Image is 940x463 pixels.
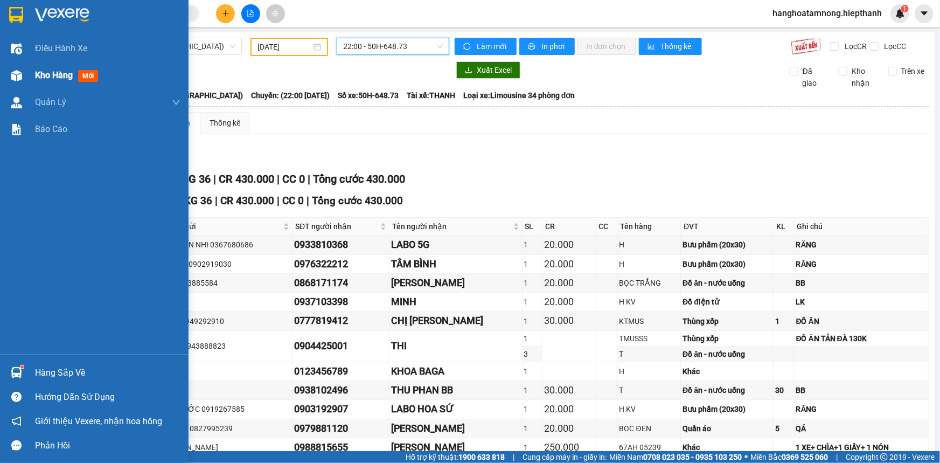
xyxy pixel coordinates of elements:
div: Quần áo [683,423,771,434]
div: Đồ ăn - nước uống [683,277,771,289]
div: LABO 5G [391,237,520,252]
button: file-add [241,4,260,23]
td: 0777819412 [293,312,389,330]
div: 1 [775,315,792,327]
div: KTMUS [619,315,679,327]
div: 20.000 [544,237,594,252]
img: warehouse-icon [11,97,22,108]
td: BẢO TÍN [389,419,522,438]
div: Thùng xốp [683,315,771,327]
div: 0933810368 [294,237,387,252]
span: Số KG 36 [166,172,211,185]
span: Tổng cước 430.000 [313,172,405,185]
span: Giới thiệu Vexere, nhận hoa hồng [35,414,162,428]
span: plus [222,10,229,17]
td: 0933810368 [293,236,389,254]
div: [PERSON_NAME] [391,440,520,455]
span: | [213,172,216,185]
div: 0903192907 [294,402,387,417]
td: 0976322212 [293,255,389,274]
span: Tên người nhận [392,220,511,232]
div: MINH [391,294,520,309]
td: 0938102496 [293,381,389,400]
span: Lọc CR [840,40,868,52]
span: | [308,172,310,185]
span: message [11,440,22,451]
td: MINH [389,293,522,312]
td: TÂM BÌNH [389,255,522,274]
img: solution-icon [11,124,22,135]
div: QÁ [796,423,927,434]
span: sync [463,43,472,51]
span: Số xe: 50H-648.73 [338,89,399,101]
div: RĂNG [796,258,927,270]
td: 0868171174 [293,274,389,293]
span: Quản Lý [35,95,66,109]
span: Đã giao [798,65,831,89]
th: ĐVT [681,218,774,236]
td: 0937103398 [293,293,389,312]
span: Kho hàng [35,70,73,80]
span: ⚪️ [744,455,748,459]
div: 1 [524,441,540,453]
div: LK [796,296,927,308]
button: bar-chartThống kê [639,38,702,55]
div: [PERSON_NAME] [161,441,290,453]
div: BB [796,384,927,396]
div: 0979881120 [294,421,387,436]
span: mới [78,70,98,82]
div: NỠ 0973885584 [161,277,290,289]
div: 30 [775,384,792,396]
div: H [619,258,679,270]
div: BOC ĐEN [619,423,679,434]
span: file-add [247,10,254,17]
div: DANH 0943888823 [161,340,290,352]
img: logo-vxr [9,7,23,23]
div: [PERSON_NAME] [391,275,520,291]
img: warehouse-icon [11,43,22,54]
span: | [513,451,514,463]
span: bar-chart [647,43,657,51]
th: CR [542,218,596,236]
div: Hướng dẫn sử dụng [35,389,180,405]
div: ĐỒ ĂN [796,315,927,327]
sup: 1 [901,5,909,12]
span: printer [528,43,537,51]
div: / [161,365,290,377]
td: LABO HOA SỨ [389,400,522,419]
span: Tổng cước 430.000 [312,195,403,207]
div: BS PHƯỚC 0919267585 [161,403,290,415]
span: CC 0 [282,195,304,207]
td: NGUYỄN BÙI ANH THƯ [389,438,522,457]
div: 20.000 [544,294,594,309]
td: 0903192907 [293,400,389,419]
div: 20.000 [544,257,594,272]
div: 1 XE+ CHÌA+1 GIẤY+ 1 NÓN [796,441,927,453]
span: In phơi [541,40,566,52]
button: printerIn phơi [519,38,575,55]
div: 30.000 [544,313,594,328]
td: 0988815655 [293,438,389,457]
td: KIỀU TRANG [389,274,522,293]
button: In đơn chọn [577,38,636,55]
td: LABO 5G [389,236,522,254]
div: NK THIÊN NHI 0367680686 [161,239,290,251]
span: caret-down [920,9,929,18]
span: copyright [880,453,888,461]
div: H KV [619,296,679,308]
div: [PERSON_NAME] [391,421,520,436]
div: 3 [524,348,540,360]
td: THU PHAN BB [389,381,522,400]
span: download [465,66,472,75]
span: CC 0 [282,172,305,185]
div: Khác [683,365,771,377]
div: 0988815655 [294,440,387,455]
span: Số KG 36 [169,195,212,207]
div: 1 [524,239,540,251]
div: Khác [683,441,771,453]
span: SĐT người nhận [295,220,378,232]
span: | [277,195,280,207]
button: downloadXuất Excel [456,61,520,79]
div: KHOA BAGA [391,364,520,379]
img: warehouse-icon [11,367,22,378]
